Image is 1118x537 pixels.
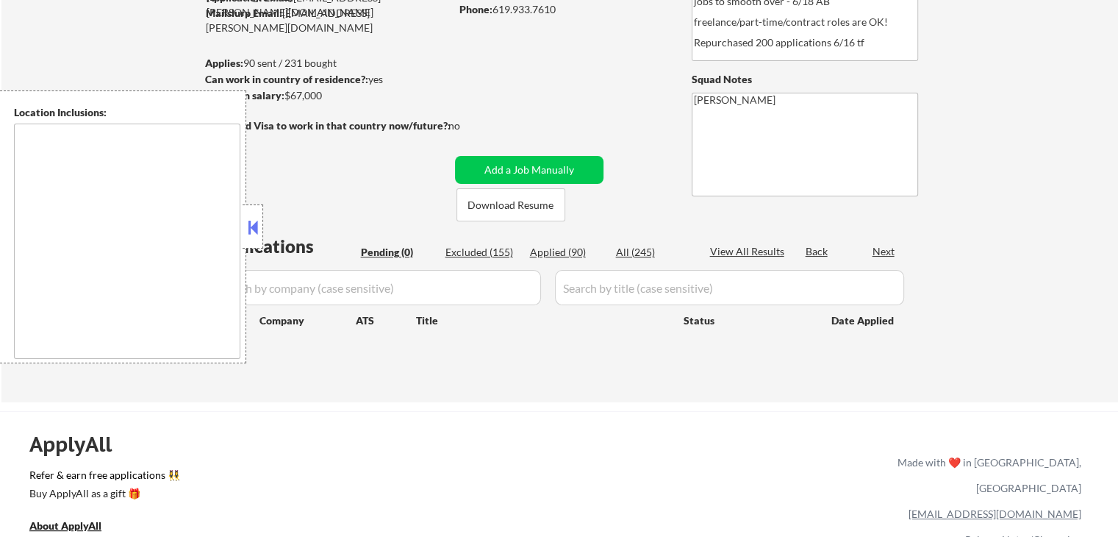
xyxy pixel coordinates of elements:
div: View All Results [710,244,789,259]
div: Applications [210,238,356,255]
div: Company [259,313,356,328]
div: Next [872,244,896,259]
input: Search by company (case sensitive) [210,270,541,305]
button: Add a Job Manually [455,156,603,184]
div: no [448,118,490,133]
button: Download Resume [456,188,565,221]
div: yes [205,72,445,87]
div: Squad Notes [692,72,918,87]
div: All (245) [616,245,689,260]
a: [EMAIL_ADDRESS][DOMAIN_NAME] [909,508,1081,520]
div: Date Applied [831,313,896,328]
div: Title [416,313,670,328]
a: About ApplyAll [29,518,122,536]
div: Applied (90) [530,245,603,260]
div: Pending (0) [361,245,434,260]
u: About ApplyAll [29,519,101,532]
div: Excluded (155) [445,245,519,260]
input: Search by title (case sensitive) [555,270,904,305]
strong: Phone: [459,3,492,15]
div: ATS [356,313,416,328]
div: $67,000 [205,88,450,103]
div: ApplyAll [29,432,129,457]
div: 90 sent / 231 bought [205,56,450,71]
a: Refer & earn free applications 👯‍♀️ [29,470,590,486]
strong: Minimum salary: [205,89,284,102]
strong: Mailslurp Email: [206,7,282,19]
strong: Applies: [205,57,243,69]
div: Status [684,307,810,333]
div: Location Inclusions: [14,105,240,120]
div: Made with ❤️ in [GEOGRAPHIC_DATA], [GEOGRAPHIC_DATA] [892,449,1081,501]
strong: Can work in country of residence?: [205,73,368,85]
div: 619.933.7610 [459,2,667,17]
strong: Will need Visa to work in that country now/future?: [206,119,451,132]
div: [EMAIL_ADDRESS][PERSON_NAME][DOMAIN_NAME] [206,6,450,35]
a: Buy ApplyAll as a gift 🎁 [29,486,176,504]
div: Back [806,244,829,259]
div: Buy ApplyAll as a gift 🎁 [29,488,176,499]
